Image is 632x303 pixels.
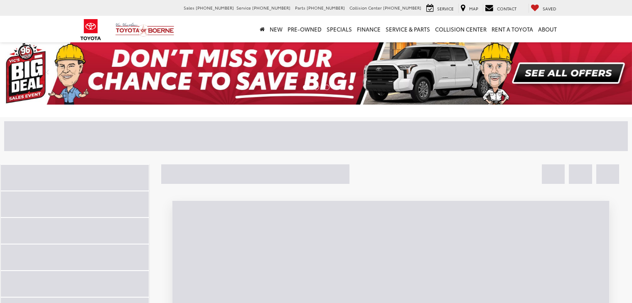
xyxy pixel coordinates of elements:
[257,16,267,42] a: Home
[184,5,194,11] span: Sales
[469,5,478,12] span: Map
[497,5,516,12] span: Contact
[433,16,489,42] a: Collision Center
[458,4,480,13] a: Map
[483,4,519,13] a: Contact
[529,4,558,13] a: My Saved Vehicles
[75,16,106,43] img: Toyota
[489,16,536,42] a: Rent a Toyota
[437,5,454,12] span: Service
[267,16,285,42] a: New
[252,5,290,11] span: [PHONE_NUMBER]
[349,5,382,11] span: Collision Center
[324,16,354,42] a: Specials
[354,16,383,42] a: Finance
[285,16,324,42] a: Pre-Owned
[383,16,433,42] a: Service & Parts: Opens in a new tab
[383,5,421,11] span: [PHONE_NUMBER]
[307,5,345,11] span: [PHONE_NUMBER]
[543,5,556,12] span: Saved
[424,4,456,13] a: Service
[295,5,305,11] span: Parts
[196,5,234,11] span: [PHONE_NUMBER]
[115,22,175,37] img: Vic Vaughan Toyota of Boerne
[536,16,559,42] a: About
[236,5,251,11] span: Service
